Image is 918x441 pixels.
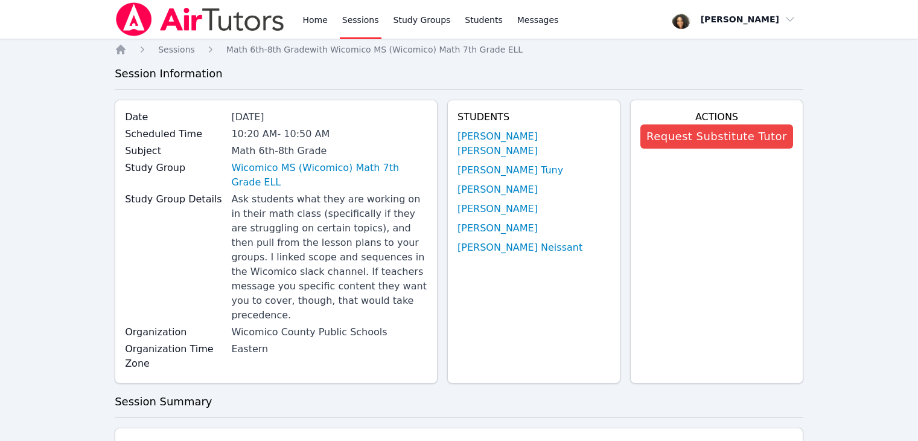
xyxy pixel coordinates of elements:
a: [PERSON_NAME] Tuny [457,163,563,178]
h3: Session Information [115,65,803,82]
nav: Breadcrumb [115,43,803,56]
span: Math 6th-8th Grade with Wicomico MS (Wicomico) Math 7th Grade ELL [226,45,523,54]
a: Sessions [158,43,195,56]
h4: Students [457,110,610,124]
a: [PERSON_NAME] [PERSON_NAME] [457,129,610,158]
label: Organization [125,325,224,340]
button: Request Substitute Tutor [640,124,793,149]
img: Air Tutors [115,2,285,36]
div: Ask students what they are working on in their math class (specifically if they are struggling on... [231,192,427,323]
a: Math 6th-8th Gradewith Wicomico MS (Wicomico) Math 7th Grade ELL [226,43,523,56]
div: Eastern [231,342,427,356]
label: Scheduled Time [125,127,224,141]
label: Organization Time Zone [125,342,224,371]
a: [PERSON_NAME] [457,221,538,236]
label: Date [125,110,224,124]
label: Study Group Details [125,192,224,207]
div: Math 6th-8th Grade [231,144,427,158]
label: Study Group [125,161,224,175]
div: 10:20 AM - 10:50 AM [231,127,427,141]
label: Subject [125,144,224,158]
a: [PERSON_NAME] Neissant [457,240,582,255]
div: [DATE] [231,110,427,124]
h3: Session Summary [115,393,803,410]
h4: Actions [640,110,793,124]
span: Sessions [158,45,195,54]
a: [PERSON_NAME] [457,202,538,216]
a: [PERSON_NAME] [457,182,538,197]
a: Wicomico MS (Wicomico) Math 7th Grade ELL [231,161,427,190]
span: Messages [517,14,559,26]
div: Wicomico County Public Schools [231,325,427,340]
